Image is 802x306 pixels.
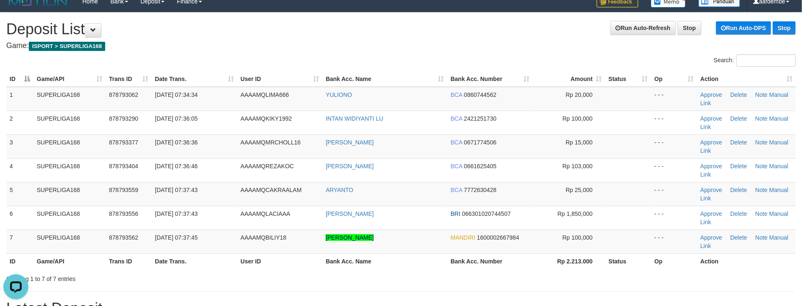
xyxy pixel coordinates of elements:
[6,87,33,111] td: 1
[240,115,292,122] span: AAAAMQKIKY1992
[451,139,463,146] span: BCA
[610,21,676,35] a: Run Auto-Refresh
[33,182,106,206] td: SUPERLIGA168
[651,158,697,182] td: - - -
[730,163,747,169] a: Delete
[451,163,463,169] span: BCA
[462,210,511,217] span: Copy 066301020744507 to clipboard
[701,139,722,146] a: Approve
[678,21,701,35] a: Stop
[326,210,374,217] a: [PERSON_NAME]
[106,71,152,87] th: Trans ID: activate to sort column ascending
[109,115,138,122] span: 878793290
[6,253,33,269] th: ID
[451,210,460,217] span: BRI
[33,87,106,111] td: SUPERLIGA168
[240,163,294,169] span: AAAAMQREZAKOC
[326,139,374,146] a: [PERSON_NAME]
[152,71,237,87] th: Date Trans.: activate to sort column ascending
[240,139,301,146] span: AAAAMQMRCHOLL16
[730,210,747,217] a: Delete
[464,91,496,98] span: Copy 0860744562 to clipboard
[155,210,197,217] span: [DATE] 07:37:43
[6,42,796,50] h4: Game:
[566,139,593,146] span: Rp 15,000
[451,187,463,193] span: BCA
[240,91,289,98] span: AAAAMQLIMA666
[464,187,496,193] span: Copy 7772630428 to clipboard
[651,206,697,230] td: - - -
[714,54,796,67] label: Search:
[755,187,768,193] a: Note
[464,115,496,122] span: Copy 2421251730 to clipboard
[533,71,605,87] th: Amount: activate to sort column ascending
[605,253,651,269] th: Status
[326,115,383,122] a: INTAN WIDIYANTI LU
[773,21,796,35] a: Stop
[6,111,33,134] td: 2
[716,21,771,35] a: Run Auto-DPS
[6,271,328,283] div: Showing 1 to 7 of 7 entries
[701,163,722,169] a: Approve
[755,163,768,169] a: Note
[33,158,106,182] td: SUPERLIGA168
[451,115,463,122] span: BCA
[6,230,33,253] td: 7
[701,234,789,249] a: Manual Link
[755,139,768,146] a: Note
[562,163,592,169] span: Rp 103,000
[326,234,374,241] a: [PERSON_NAME]
[477,234,519,241] span: Copy 1600002667984 to clipboard
[701,115,789,130] a: Manual Link
[322,253,447,269] th: Bank Acc. Name
[730,115,747,122] a: Delete
[730,187,747,193] a: Delete
[155,139,197,146] span: [DATE] 07:36:36
[155,163,197,169] span: [DATE] 07:36:46
[240,210,290,217] span: AAAAMQLACIAAA
[566,187,593,193] span: Rp 25,000
[701,187,789,202] a: Manual Link
[464,139,496,146] span: Copy 0671774506 to clipboard
[701,210,789,225] a: Manual Link
[651,71,697,87] th: Op: activate to sort column ascending
[755,91,768,98] a: Note
[240,234,286,241] span: AAAAMQBILIY18
[701,234,722,241] a: Approve
[3,3,28,28] button: Open LiveChat chat widget
[562,115,592,122] span: Rp 100,000
[109,139,138,146] span: 878793377
[448,71,533,87] th: Bank Acc. Number: activate to sort column ascending
[155,234,197,241] span: [DATE] 07:37:45
[651,230,697,253] td: - - -
[6,21,796,38] h1: Deposit List
[6,182,33,206] td: 5
[152,253,237,269] th: Date Trans.
[697,71,796,87] th: Action: activate to sort column ascending
[701,210,722,217] a: Approve
[701,187,722,193] a: Approve
[448,253,533,269] th: Bank Acc. Number
[755,115,768,122] a: Note
[109,210,138,217] span: 878793556
[558,210,593,217] span: Rp 1,850,000
[29,42,105,51] span: ISPORT > SUPERLIGA168
[6,71,33,87] th: ID: activate to sort column descending
[6,206,33,230] td: 6
[109,163,138,169] span: 878793404
[326,163,374,169] a: [PERSON_NAME]
[730,234,747,241] a: Delete
[651,134,697,158] td: - - -
[605,71,651,87] th: Status: activate to sort column ascending
[651,182,697,206] td: - - -
[6,158,33,182] td: 4
[562,234,592,241] span: Rp 100,000
[736,54,796,67] input: Search:
[701,163,789,178] a: Manual Link
[33,134,106,158] td: SUPERLIGA168
[701,91,789,106] a: Manual Link
[109,187,138,193] span: 878793559
[33,71,106,87] th: Game/API: activate to sort column ascending
[109,234,138,241] span: 878793562
[106,253,152,269] th: Trans ID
